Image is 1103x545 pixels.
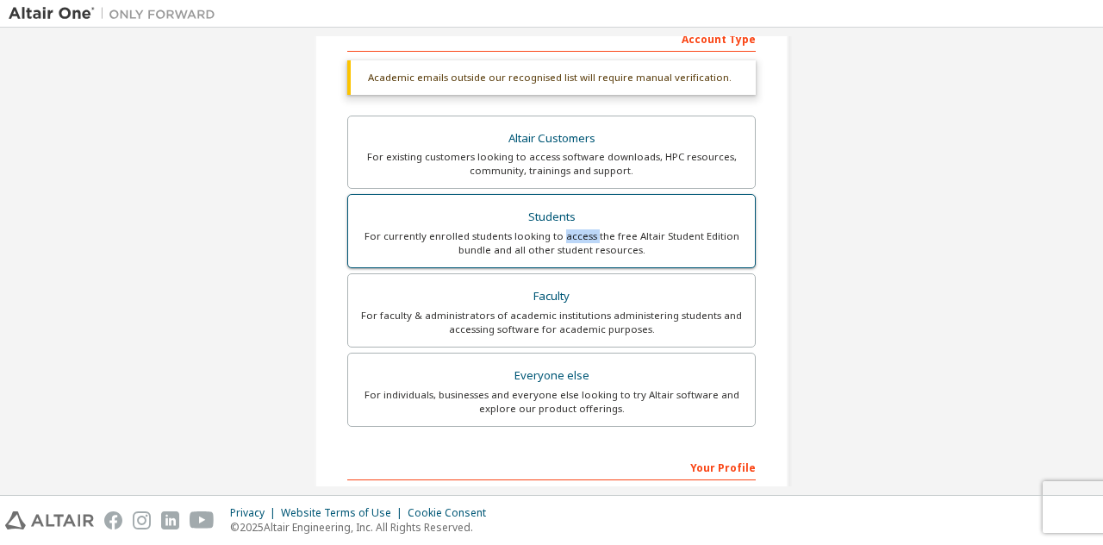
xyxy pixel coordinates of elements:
[347,453,756,480] div: Your Profile
[408,506,496,520] div: Cookie Consent
[358,285,745,309] div: Faculty
[358,127,745,151] div: Altair Customers
[358,364,745,388] div: Everyone else
[190,511,215,529] img: youtube.svg
[358,309,745,336] div: For faculty & administrators of academic institutions administering students and accessing softwa...
[347,60,756,95] div: Academic emails outside our recognised list will require manual verification.
[5,511,94,529] img: altair_logo.svg
[358,150,745,178] div: For existing customers looking to access software downloads, HPC resources, community, trainings ...
[9,5,224,22] img: Altair One
[281,506,408,520] div: Website Terms of Use
[104,511,122,529] img: facebook.svg
[358,205,745,229] div: Students
[347,24,756,52] div: Account Type
[358,388,745,416] div: For individuals, businesses and everyone else looking to try Altair software and explore our prod...
[230,520,496,535] p: © 2025 Altair Engineering, Inc. All Rights Reserved.
[230,506,281,520] div: Privacy
[161,511,179,529] img: linkedin.svg
[133,511,151,529] img: instagram.svg
[358,229,745,257] div: For currently enrolled students looking to access the free Altair Student Edition bundle and all ...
